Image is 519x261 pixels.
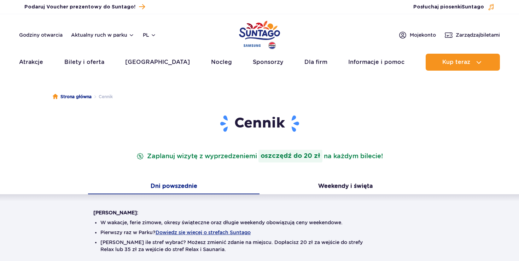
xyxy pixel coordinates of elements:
li: [PERSON_NAME] ile stref wybrać? Możesz zmienić zdanie na miejscu. Dopłacisz 20 zł za wejście do s... [100,239,419,253]
a: Godziny otwarcia [19,31,63,38]
p: Zaplanuj wizytę z wyprzedzeniem na każdym bilecie! [135,150,384,162]
span: Suntago [462,5,484,10]
button: Aktualny ruch w parku [71,32,134,38]
a: Nocleg [211,54,232,71]
span: Podaruj Voucher prezentowy do Suntago! [24,4,135,11]
button: Kup teraz [426,54,500,71]
span: Moje konto [410,31,436,38]
a: Strona główna [53,93,92,100]
a: Sponsorzy [253,54,283,71]
a: Dla firm [304,54,327,71]
span: Posłuchaj piosenki [413,4,484,11]
a: Zarządzajbiletami [444,31,500,39]
button: pl [143,31,156,38]
button: Weekendy i święta [259,179,431,194]
button: Posłuchaj piosenkiSuntago [413,4,495,11]
a: Park of Poland [239,18,280,50]
li: Cennik [92,93,113,100]
h1: Cennik [93,114,426,133]
span: Kup teraz [442,59,470,65]
a: [GEOGRAPHIC_DATA] [125,54,190,71]
a: Informacje i pomoc [348,54,404,71]
button: Dowiedz się więcej o strefach Suntago [156,230,251,235]
button: Dni powszednie [88,179,259,194]
a: Bilety i oferta [64,54,104,71]
strong: oszczędź do 20 zł [258,150,322,162]
span: Zarządzaj biletami [456,31,500,38]
a: Podaruj Voucher prezentowy do Suntago! [24,2,145,12]
a: Atrakcje [19,54,43,71]
a: Mojekonto [398,31,436,39]
strong: [PERSON_NAME]: [93,210,138,215]
li: W wakacje, ferie zimowe, okresy świąteczne oraz długie weekendy obowiązują ceny weekendowe. [100,219,419,226]
li: Pierwszy raz w Parku? [100,229,419,236]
